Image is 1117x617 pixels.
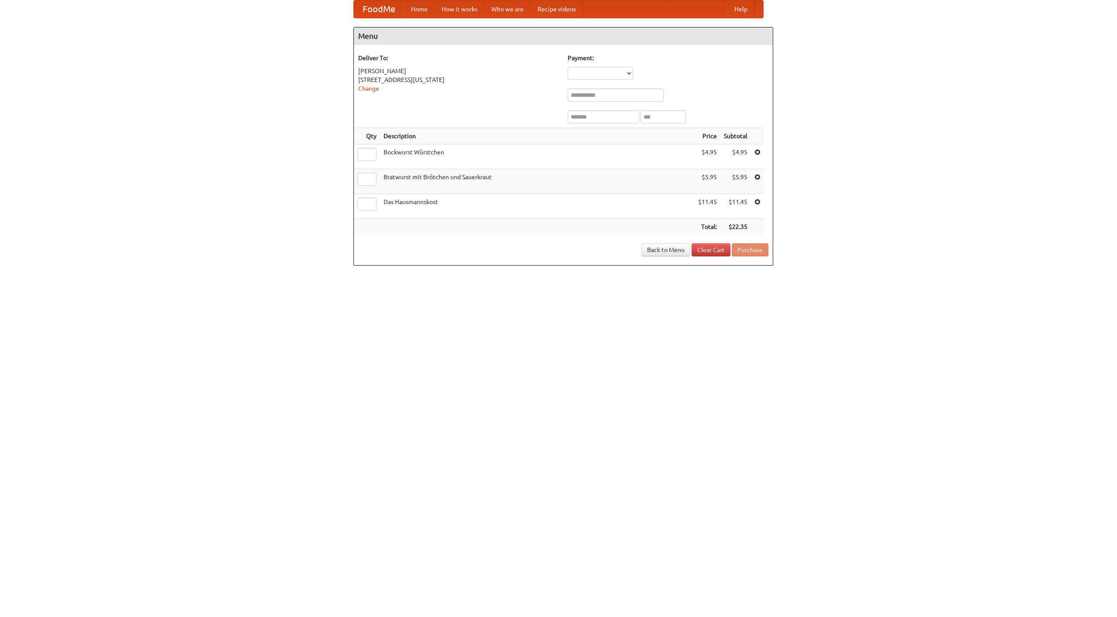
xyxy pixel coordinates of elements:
[727,0,754,18] a: Help
[435,0,484,18] a: How it works
[641,243,690,256] a: Back to Menu
[695,219,720,235] th: Total:
[358,67,559,75] div: [PERSON_NAME]
[695,144,720,169] td: $4.95
[692,243,730,256] a: Clear Cart
[380,144,695,169] td: Bockwurst Würstchen
[720,219,751,235] th: $22.35
[531,0,583,18] a: Recipe videos
[568,54,768,62] h5: Payment:
[720,144,751,169] td: $4.95
[732,243,768,256] button: Purchase
[354,0,404,18] a: FoodMe
[380,194,695,219] td: Das Hausmannskost
[380,169,695,194] td: Bratwurst mit Brötchen und Sauerkraut
[720,169,751,194] td: $5.95
[358,54,559,62] h5: Deliver To:
[695,169,720,194] td: $5.95
[695,128,720,144] th: Price
[358,85,379,92] a: Change
[354,27,773,45] h4: Menu
[358,75,559,84] div: [STREET_ADDRESS][US_STATE]
[695,194,720,219] td: $11.45
[484,0,531,18] a: Who we are
[404,0,435,18] a: Home
[720,194,751,219] td: $11.45
[720,128,751,144] th: Subtotal
[354,128,380,144] th: Qty
[380,128,695,144] th: Description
